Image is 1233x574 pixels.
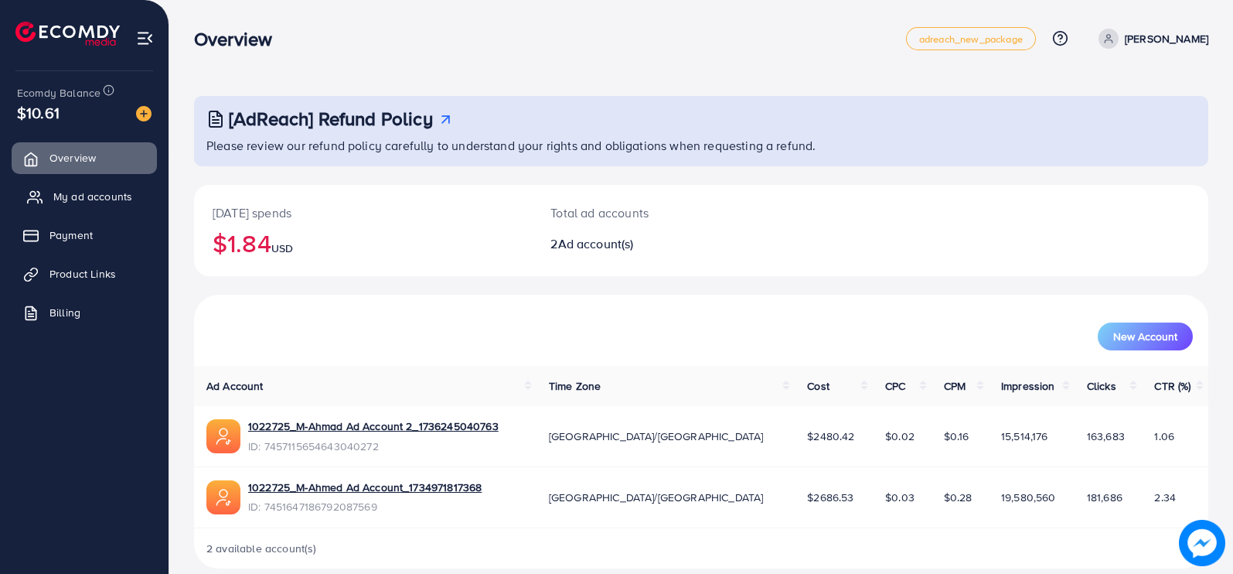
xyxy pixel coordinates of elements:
[558,235,634,252] span: Ad account(s)
[1087,490,1122,505] span: 181,686
[1113,331,1177,342] span: New Account
[1154,378,1190,394] span: CTR (%)
[136,29,154,47] img: menu
[136,106,152,121] img: image
[807,378,829,394] span: Cost
[213,228,513,258] h2: $1.84
[194,28,284,50] h3: Overview
[885,429,915,444] span: $0.02
[919,34,1023,44] span: adreach_new_package
[15,22,120,46] img: logo
[1001,429,1048,444] span: 15,514,176
[1092,29,1208,49] a: [PERSON_NAME]
[17,85,100,101] span: Ecomdy Balance
[550,237,767,251] h2: 2
[550,203,767,222] p: Total ad accounts
[944,490,972,505] span: $0.28
[12,142,157,173] a: Overview
[944,378,966,394] span: CPM
[944,429,969,444] span: $0.16
[549,490,764,505] span: [GEOGRAPHIC_DATA]/[GEOGRAPHIC_DATA]
[248,499,482,514] span: ID: 7451647186792087569
[1001,490,1056,505] span: 19,580,560
[248,480,482,495] a: 1022725_M-Ahmed Ad Account_1734971817368
[206,480,240,514] img: ic-ads-acc.e4c84228.svg
[885,490,915,505] span: $0.03
[12,258,157,289] a: Product Links
[206,541,317,556] span: 2 available account(s)
[906,27,1036,50] a: adreach_new_package
[206,419,240,453] img: ic-ads-acc.e4c84228.svg
[807,429,854,444] span: $2480.42
[12,297,157,328] a: Billing
[271,241,293,256] span: USD
[49,150,96,166] span: Overview
[1001,378,1055,394] span: Impression
[549,429,764,444] span: [GEOGRAPHIC_DATA]/[GEOGRAPHIC_DATA]
[53,189,132,204] span: My ad accounts
[1087,429,1125,444] span: 163,683
[12,181,157,212] a: My ad accounts
[248,419,499,434] a: 1022725_M-Ahmad Ad Account 2_1736245040763
[1179,520,1225,566] img: image
[206,136,1199,155] p: Please review our refund policy carefully to understand your rights and obligations when requesti...
[1154,490,1176,505] span: 2.34
[206,378,264,394] span: Ad Account
[1098,323,1193,350] button: New Account
[49,266,116,282] span: Product Links
[213,203,513,222] p: [DATE] spends
[229,108,433,130] h3: [AdReach] Refund Policy
[1154,429,1174,444] span: 1.06
[1087,378,1116,394] span: Clicks
[549,378,601,394] span: Time Zone
[17,101,60,124] span: $10.61
[885,378,905,394] span: CPC
[248,439,499,454] span: ID: 7457115654643040272
[49,305,80,320] span: Billing
[49,227,93,243] span: Payment
[12,220,157,251] a: Payment
[807,490,853,505] span: $2686.53
[1125,29,1208,48] p: [PERSON_NAME]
